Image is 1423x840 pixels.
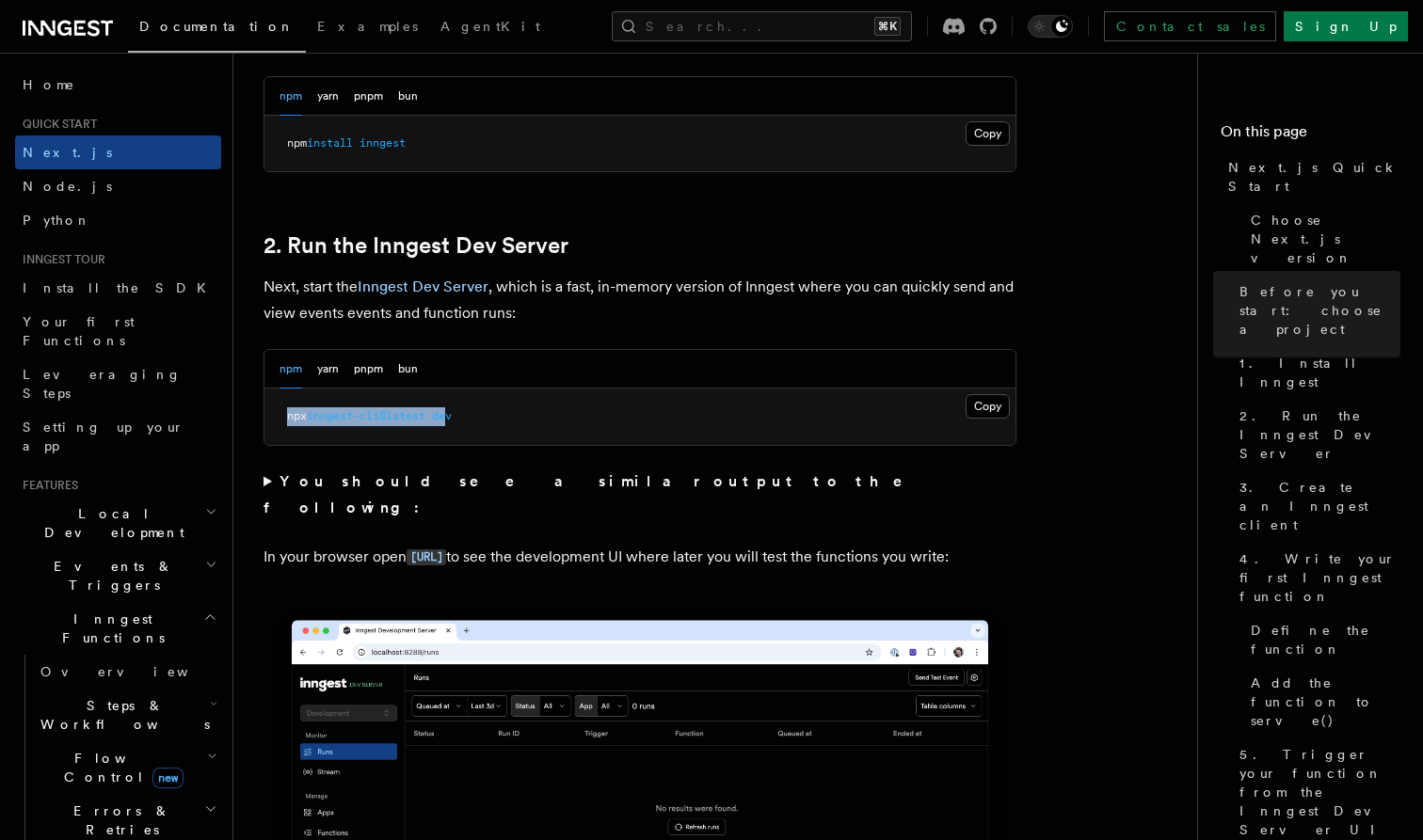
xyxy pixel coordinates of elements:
[280,350,302,388] button: npm
[23,314,135,348] span: Your first Functions
[15,610,203,647] span: Inngest Functions
[358,277,488,295] a: Inngest Dev Server
[317,19,418,34] span: Examples
[1232,470,1400,542] a: 3. Create an Inngest client
[360,136,406,150] span: inngest
[15,135,221,169] a: Next.js
[1284,11,1408,41] a: Sign Up
[15,602,221,655] button: Inngest Functions
[23,179,112,194] span: Node.js
[874,17,901,36] kbd: ⌘K
[139,19,295,34] span: Documentation
[15,305,221,357] a: Your first Functions
[15,478,78,493] span: Features
[33,696,210,734] span: Steps & Workflows
[1243,613,1400,666] a: Define the function
[264,274,1016,326] p: Next, start the , which is a fast, in-memory version of Inngest where you can quickly send and vi...
[264,544,1016,571] p: In your browser open to see the development UI where later you will test the functions you write:
[1239,478,1400,534] span: 3. Create an Inngest client
[15,557,205,594] span: Events & Triggers
[966,394,1010,419] button: Copy
[280,77,302,116] button: npm
[15,497,221,549] button: Local Development
[287,409,307,422] span: npx
[1228,158,1400,196] span: Next.js Quick Start
[264,468,1016,521] summary: You should see a similar output to the following:
[1239,406,1400,463] span: 2. Run the Inngest Dev Server
[15,357,221,410] a: Leveraging Steps
[15,410,221,463] a: Setting up your app
[15,169,221,203] a: Node.js
[1221,151,1400,203] a: Next.js Quick Start
[1251,211,1400,267] span: Choose Next.js version
[33,655,221,689] a: Overview
[15,117,97,132] span: Quick start
[429,6,552,51] a: AgentKit
[15,504,205,542] span: Local Development
[398,77,418,116] button: bun
[1239,745,1400,839] span: 5. Trigger your function from the Inngest Dev Server UI
[1028,15,1073,38] button: Toggle dark mode
[1104,11,1276,41] a: Contact sales
[1239,354,1400,391] span: 1. Install Inngest
[354,77,383,116] button: pnpm
[1239,282,1400,339] span: Before you start: choose a project
[33,741,221,794] button: Flow Controlnew
[264,232,568,259] a: 2. Run the Inngest Dev Server
[287,136,307,150] span: npm
[23,75,75,94] span: Home
[1221,120,1400,151] h4: On this page
[15,271,221,305] a: Install the SDK
[15,252,105,267] span: Inngest tour
[306,6,429,51] a: Examples
[1243,666,1400,737] a: Add the function to serve()
[128,6,306,53] a: Documentation
[15,68,221,102] a: Home
[398,350,418,388] button: bun
[23,367,182,401] span: Leveraging Steps
[1232,542,1400,613] a: 4. Write your first Inngest function
[33,689,221,741] button: Steps & Workflows
[15,203,221,237] a: Python
[1243,203,1400,275] a: Choose Next.js version
[440,19,540,34] span: AgentKit
[317,350,339,388] button: yarn
[33,749,207,786] span: Flow Control
[1232,275,1400,346] a: Before you start: choose a project
[317,77,339,116] button: yarn
[23,213,91,228] span: Python
[612,11,912,41] button: Search...⌘K
[407,549,446,565] code: [URL]
[407,547,446,565] a: [URL]
[1239,549,1400,606] span: 4. Write your first Inngest function
[1232,346,1400,399] a: 1. Install Inngest
[23,420,184,453] span: Setting up your app
[307,409,425,422] span: inngest-cli@latest
[152,768,184,788] span: new
[1251,674,1400,730] span: Add the function to serve()
[23,145,112,160] span: Next.js
[307,136,353,150] span: install
[264,472,929,516] strong: You should see a similar output to the following:
[1251,621,1400,658] span: Define the function
[23,280,217,295] span: Install the SDK
[966,121,1010,146] button: Copy
[432,409,452,422] span: dev
[1232,399,1400,470] a: 2. Run the Inngest Dev Server
[15,549,221,602] button: Events & Triggers
[40,664,234,679] span: Overview
[354,350,383,388] button: pnpm
[33,801,204,839] span: Errors & Retries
